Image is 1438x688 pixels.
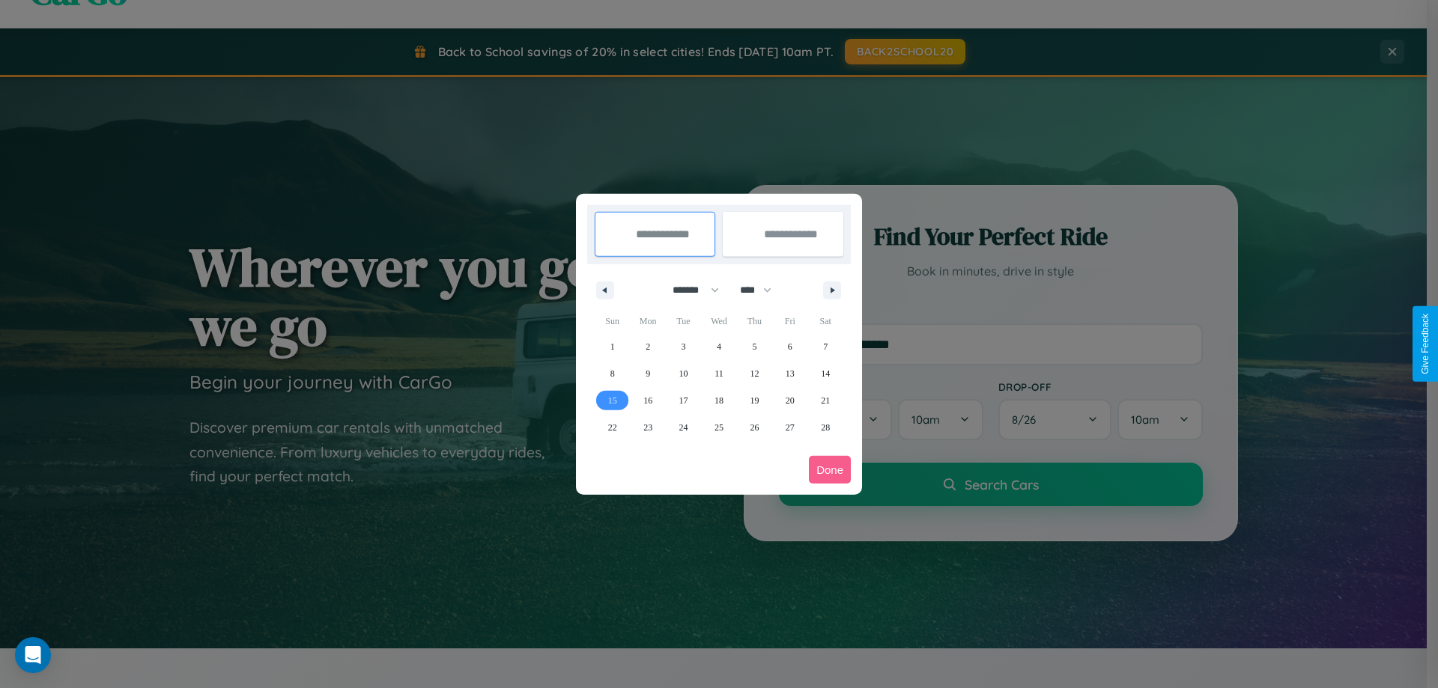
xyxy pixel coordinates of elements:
[679,360,688,387] span: 10
[701,387,736,414] button: 18
[646,360,650,387] span: 9
[1420,314,1431,374] div: Give Feedback
[643,414,652,441] span: 23
[808,309,843,333] span: Sat
[750,387,759,414] span: 19
[823,333,828,360] span: 7
[808,360,843,387] button: 14
[643,387,652,414] span: 16
[595,333,630,360] button: 1
[666,387,701,414] button: 17
[610,333,615,360] span: 1
[772,360,807,387] button: 13
[679,387,688,414] span: 17
[701,333,736,360] button: 4
[608,387,617,414] span: 15
[772,387,807,414] button: 20
[595,414,630,441] button: 22
[737,414,772,441] button: 26
[737,360,772,387] button: 12
[750,414,759,441] span: 26
[701,309,736,333] span: Wed
[666,309,701,333] span: Tue
[808,333,843,360] button: 7
[595,387,630,414] button: 15
[630,309,665,333] span: Mon
[750,360,759,387] span: 12
[630,333,665,360] button: 2
[788,333,792,360] span: 6
[821,414,830,441] span: 28
[679,414,688,441] span: 24
[630,360,665,387] button: 9
[808,414,843,441] button: 28
[666,414,701,441] button: 24
[701,360,736,387] button: 11
[752,333,756,360] span: 5
[808,387,843,414] button: 21
[786,360,795,387] span: 13
[737,309,772,333] span: Thu
[786,414,795,441] span: 27
[737,387,772,414] button: 19
[715,360,723,387] span: 11
[737,333,772,360] button: 5
[715,387,723,414] span: 18
[595,360,630,387] button: 8
[608,414,617,441] span: 22
[701,414,736,441] button: 25
[809,456,851,484] button: Done
[646,333,650,360] span: 2
[630,387,665,414] button: 16
[610,360,615,387] span: 8
[15,637,51,673] div: Open Intercom Messenger
[786,387,795,414] span: 20
[717,333,721,360] span: 4
[772,309,807,333] span: Fri
[772,414,807,441] button: 27
[595,309,630,333] span: Sun
[821,360,830,387] span: 14
[666,360,701,387] button: 10
[715,414,723,441] span: 25
[821,387,830,414] span: 21
[666,333,701,360] button: 3
[630,414,665,441] button: 23
[682,333,686,360] span: 3
[772,333,807,360] button: 6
